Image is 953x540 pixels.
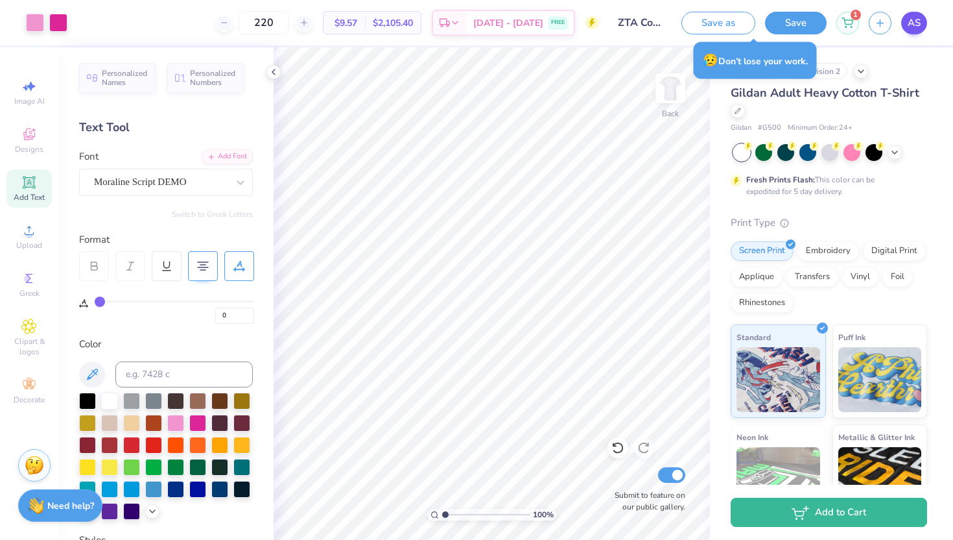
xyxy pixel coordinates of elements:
[731,293,794,313] div: Rhinestones
[731,123,751,134] span: Gildan
[731,498,927,527] button: Add to Cart
[19,288,40,299] span: Greek
[788,123,853,134] span: Minimum Order: 24 +
[102,69,148,87] span: Personalized Names
[473,16,543,30] span: [DATE] - [DATE]
[736,430,768,444] span: Neon Ink
[657,75,683,101] img: Back
[731,215,927,230] div: Print Type
[14,96,45,106] span: Image AI
[239,11,289,34] input: – –
[703,52,718,69] span: 😥
[551,18,565,27] span: FREE
[16,240,42,251] span: Upload
[79,149,99,164] label: Font
[172,209,253,219] button: Switch to Greek Letters
[882,267,913,287] div: Foil
[758,123,781,134] span: # G500
[863,241,926,261] div: Digital Print
[731,85,919,101] span: Gildan Adult Heavy Cotton T-Shirt
[6,336,52,357] span: Clipart & logos
[908,16,921,31] span: AS
[838,430,915,444] span: Metallic & Glitter Ink
[47,500,94,512] strong: Need help?
[202,149,253,164] div: Add Font
[746,175,815,185] strong: Fresh Prints Flash:
[765,12,827,34] button: Save
[115,362,253,387] input: e.g. 7428 c
[190,69,236,87] span: Personalized Numbers
[79,119,253,136] div: Text Tool
[694,42,817,79] div: Don’t lose your work.
[736,447,820,512] img: Neon Ink
[14,395,45,405] span: Decorate
[608,10,672,36] input: Untitled Design
[79,232,254,247] div: Format
[797,241,859,261] div: Embroidery
[838,347,922,412] img: Puff Ink
[731,241,794,261] div: Screen Print
[681,12,755,34] button: Save as
[842,267,878,287] div: Vinyl
[746,174,906,197] div: This color can be expedited for 5 day delivery.
[607,489,685,513] label: Submit to feature on our public gallery.
[15,144,43,154] span: Designs
[901,12,927,34] a: AS
[331,16,357,30] span: $9.57
[851,10,861,20] span: 1
[736,330,771,344] span: Standard
[838,447,922,512] img: Metallic & Glitter Ink
[373,16,413,30] span: $2,105.40
[14,192,45,202] span: Add Text
[533,509,554,521] span: 100 %
[79,337,253,352] div: Color
[786,267,838,287] div: Transfers
[736,347,820,412] img: Standard
[731,267,782,287] div: Applique
[662,108,679,119] div: Back
[838,330,865,344] span: Puff Ink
